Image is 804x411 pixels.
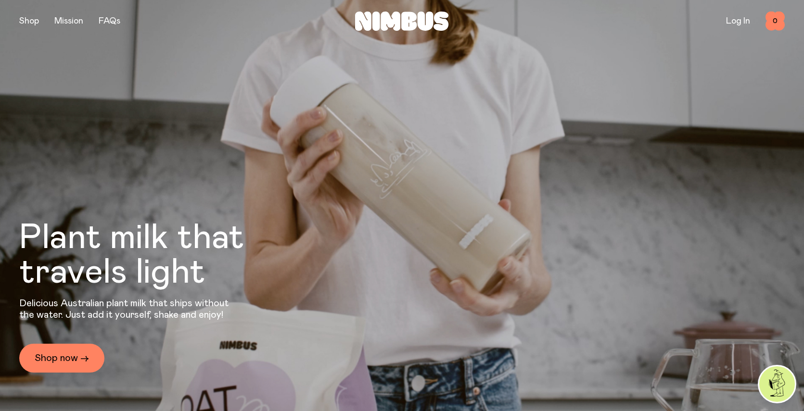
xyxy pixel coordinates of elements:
[19,221,296,290] h1: Plant milk that travels light
[766,12,785,31] button: 0
[19,298,235,321] p: Delicious Australian plant milk that ships without the water. Just add it yourself, shake and enjoy!
[54,17,83,25] a: Mission
[19,344,104,373] a: Shop now →
[99,17,120,25] a: FAQs
[726,17,750,25] a: Log In
[759,366,795,402] img: agent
